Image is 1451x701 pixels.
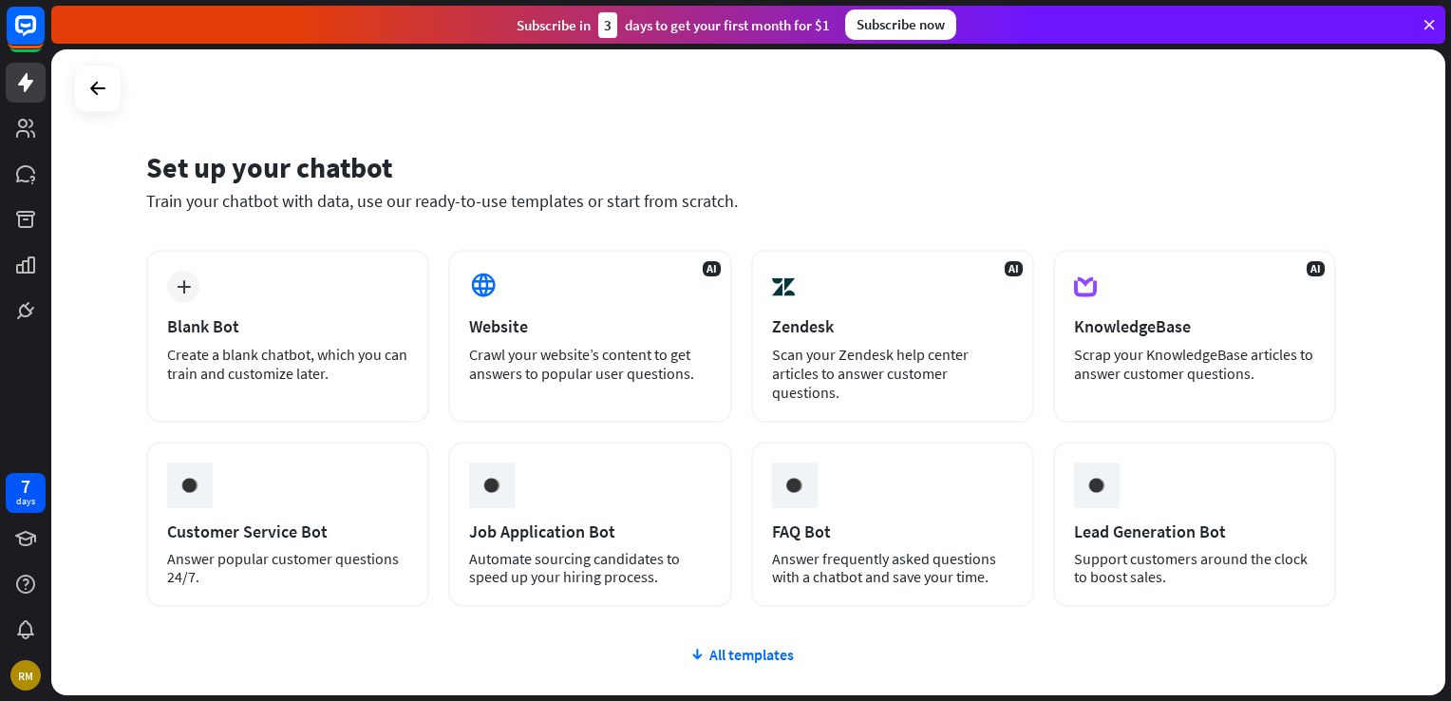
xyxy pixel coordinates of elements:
div: 7 [21,478,30,495]
a: 7 days [6,473,46,513]
div: days [16,495,35,508]
div: Subscribe in days to get your first month for $1 [517,12,830,38]
div: RM [10,660,41,691]
div: Subscribe now [845,9,956,40]
div: 3 [598,12,617,38]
